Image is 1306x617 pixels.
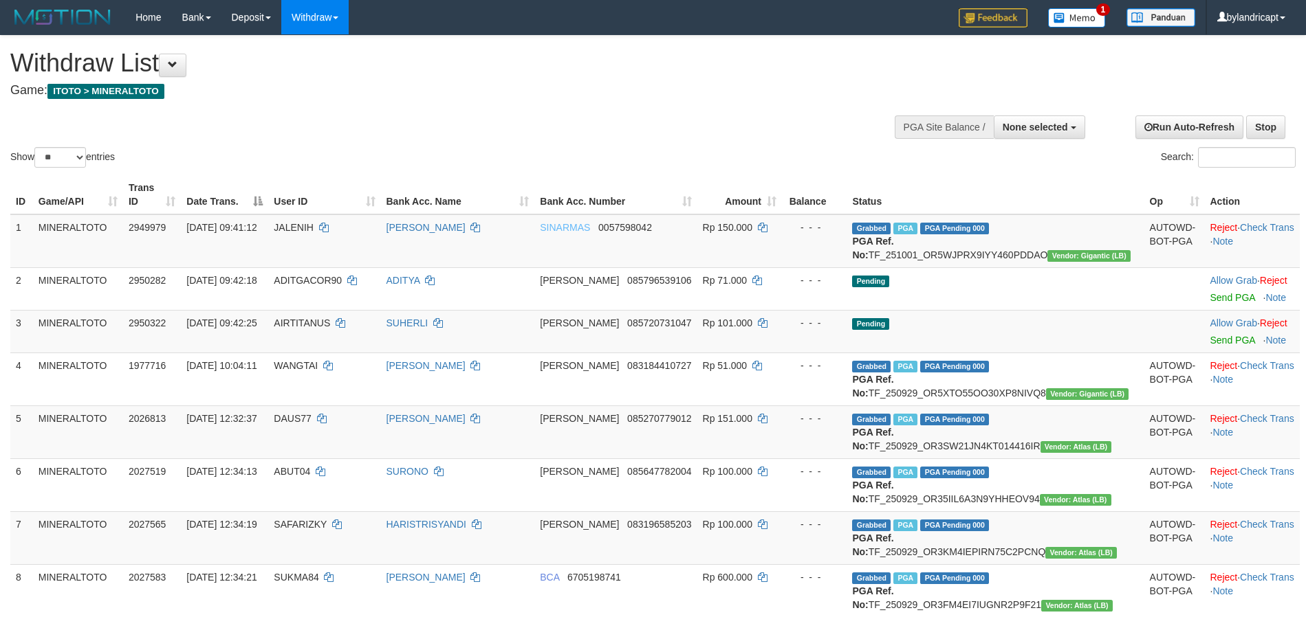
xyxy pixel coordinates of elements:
[540,466,619,477] span: [PERSON_NAME]
[959,8,1027,27] img: Feedback.jpg
[1210,275,1260,286] span: ·
[129,360,166,371] span: 1977716
[1246,115,1285,139] a: Stop
[186,360,257,371] span: [DATE] 10:04:11
[1210,335,1255,346] a: Send PGA
[1210,275,1257,286] a: Allow Grab
[129,572,166,583] span: 2027583
[540,360,619,371] span: [PERSON_NAME]
[627,519,691,530] span: Copy 083196585203 to clipboard
[1205,267,1300,310] td: ·
[1265,292,1286,303] a: Note
[1047,250,1131,262] span: Vendor URL: https://dashboard.q2checkout.com/secure
[703,222,752,233] span: Rp 150.000
[847,214,1144,268] td: TF_251001_OR5WJPRX9IYY460PDDAO
[10,214,33,268] td: 1
[1240,360,1294,371] a: Check Trans
[703,360,748,371] span: Rp 51.000
[627,360,691,371] span: Copy 083184410727 to clipboard
[1205,405,1300,458] td: · ·
[540,413,619,424] span: [PERSON_NAME]
[1212,585,1233,596] a: Note
[129,413,166,424] span: 2026813
[920,223,989,234] span: PGA Pending
[893,223,917,234] span: Marked by bylanggota2
[847,405,1144,458] td: TF_250929_OR3SW21JN4KT014416IR
[1240,519,1294,530] a: Check Trans
[1240,466,1294,477] a: Check Trans
[33,564,123,617] td: MINERALTOTO
[129,519,166,530] span: 2027565
[387,360,466,371] a: [PERSON_NAME]
[34,147,86,168] select: Showentries
[1212,236,1233,247] a: Note
[10,147,115,168] label: Show entries
[1210,519,1238,530] a: Reject
[920,519,989,531] span: PGA Pending
[1205,564,1300,617] td: · ·
[1127,8,1195,27] img: panduan.png
[787,464,841,478] div: - - -
[10,49,857,77] h1: Withdraw List
[1096,3,1111,16] span: 1
[847,352,1144,405] td: TF_250929_OR5XTO55OO30XP8NIVQ8
[1040,494,1111,506] span: Vendor URL: https://dashboard.q2checkout.com/secure
[10,84,857,98] h4: Game:
[787,221,841,234] div: - - -
[697,175,783,214] th: Amount: activate to sort column ascending
[10,511,33,564] td: 7
[1161,147,1296,168] label: Search:
[627,317,691,328] span: Copy 085720731047 to clipboard
[703,275,748,286] span: Rp 71.000
[540,519,619,530] span: [PERSON_NAME]
[274,360,318,371] span: WANGTAI
[1265,335,1286,346] a: Note
[703,317,752,328] span: Rp 101.000
[274,519,327,530] span: SAFARIZKY
[540,317,619,328] span: [PERSON_NAME]
[787,412,841,425] div: - - -
[787,517,841,531] div: - - -
[1205,511,1300,564] td: · ·
[895,115,994,139] div: PGA Site Balance /
[186,222,257,233] span: [DATE] 09:41:12
[847,564,1144,617] td: TF_250929_OR3FM4EI7IUGNR2P9F21
[1210,292,1255,303] a: Send PGA
[852,480,893,504] b: PGA Ref. No:
[852,223,891,234] span: Grabbed
[782,175,847,214] th: Balance
[47,84,164,99] span: ITOTO > MINERALTOTO
[598,222,652,233] span: Copy 0057598042 to clipboard
[994,115,1085,139] button: None selected
[567,572,621,583] span: Copy 6705198741 to clipboard
[787,359,841,372] div: - - -
[181,175,268,214] th: Date Trans.: activate to sort column descending
[33,458,123,511] td: MINERALTOTO
[893,519,917,531] span: Marked by bylanggota2
[33,175,123,214] th: Game/API: activate to sort column ascending
[847,511,1144,564] td: TF_250929_OR3KM4IEPIRN75C2PCNQ
[1144,564,1205,617] td: AUTOWD-BOT-PGA
[852,467,891,478] span: Grabbed
[1003,122,1068,133] span: None selected
[787,316,841,330] div: - - -
[787,570,841,584] div: - - -
[381,175,535,214] th: Bank Acc. Name: activate to sort column ascending
[387,222,466,233] a: [PERSON_NAME]
[274,413,311,424] span: DAUS77
[387,572,466,583] a: [PERSON_NAME]
[1144,511,1205,564] td: AUTOWD-BOT-PGA
[186,275,257,286] span: [DATE] 09:42:18
[852,427,893,451] b: PGA Ref. No:
[1210,413,1238,424] a: Reject
[387,317,428,328] a: SUHERLI
[10,564,33,617] td: 8
[847,458,1144,511] td: TF_250929_OR35IIL6A3N9YHHEOV94
[847,175,1144,214] th: Status
[1144,458,1205,511] td: AUTOWD-BOT-PGA
[1205,458,1300,511] td: · ·
[1260,317,1287,328] a: Reject
[1212,427,1233,438] a: Note
[10,175,33,214] th: ID
[920,414,989,425] span: PGA Pending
